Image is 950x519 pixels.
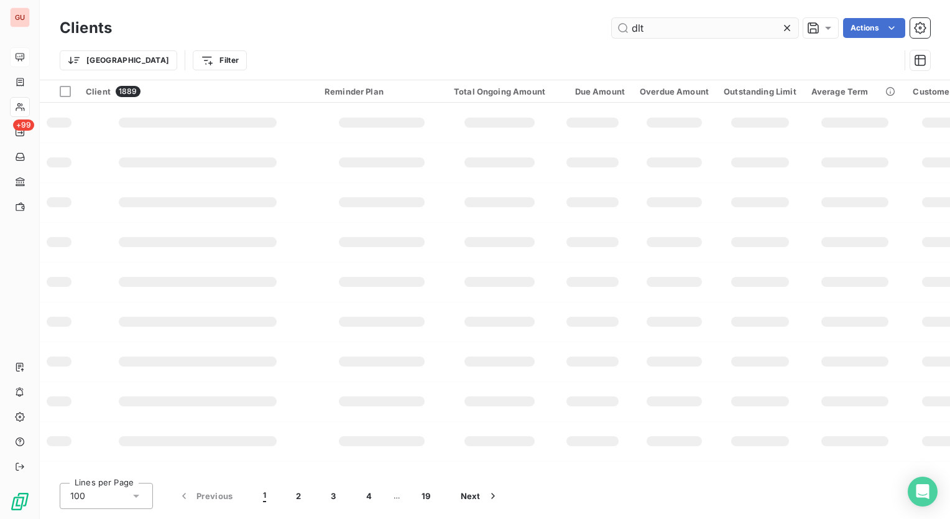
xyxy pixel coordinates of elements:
span: … [387,486,407,506]
div: Reminder Plan [325,86,439,96]
button: Previous [163,483,248,509]
img: Logo LeanPay [10,492,30,512]
div: Outstanding Limit [724,86,796,96]
button: Actions [843,18,905,38]
div: Overdue Amount [640,86,709,96]
button: 3 [316,483,351,509]
span: Client [86,86,111,96]
div: Open Intercom Messenger [908,477,938,507]
button: [GEOGRAPHIC_DATA] [60,50,177,70]
input: Search [612,18,798,38]
button: 1 [248,483,281,509]
h3: Clients [60,17,112,39]
span: +99 [13,119,34,131]
div: GU [10,7,30,27]
span: 1 [263,490,266,502]
button: Filter [193,50,247,70]
button: 19 [407,483,446,509]
span: 100 [70,490,85,502]
div: Total Ongoing Amount [454,86,545,96]
div: Due Amount [560,86,625,96]
button: 4 [351,483,387,509]
button: 2 [281,483,316,509]
div: Average Term [811,86,898,96]
span: 1889 [116,86,141,97]
button: Next [446,483,514,509]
